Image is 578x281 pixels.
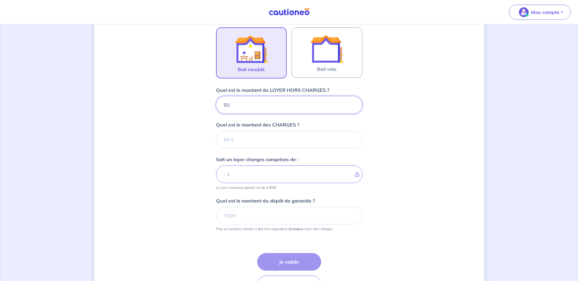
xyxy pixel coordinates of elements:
strong: 2 mois [290,227,300,231]
p: Soit un loyer charges comprises de : [216,156,298,163]
p: Le loyer maximum garanti est de 4 500€ [216,186,276,190]
img: illu_empty_lease.svg [310,33,343,65]
input: 750€ [216,96,362,114]
span: Bail vide [317,65,337,73]
input: 80 € [216,131,362,148]
span: Bail meublé [238,66,265,73]
p: Pour un locataire entrant, il doit être équivalent à de loyer hors charges. [216,227,333,231]
p: Quel est le montant du LOYER HORS CHARGES ? [216,86,329,94]
input: - € [216,165,363,183]
p: Mon compte [531,9,559,16]
p: Quel est le montant des CHARGES ? [216,121,299,128]
img: illu_account_valid_menu.svg [519,7,529,17]
img: Cautioneo [266,8,312,16]
input: 750€ [216,207,362,224]
img: illu_furnished_lease.svg [235,33,268,66]
button: illu_account_valid_menu.svgMon compte [509,5,571,20]
p: Quel est le montant du dépôt de garantie ? [216,197,315,204]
